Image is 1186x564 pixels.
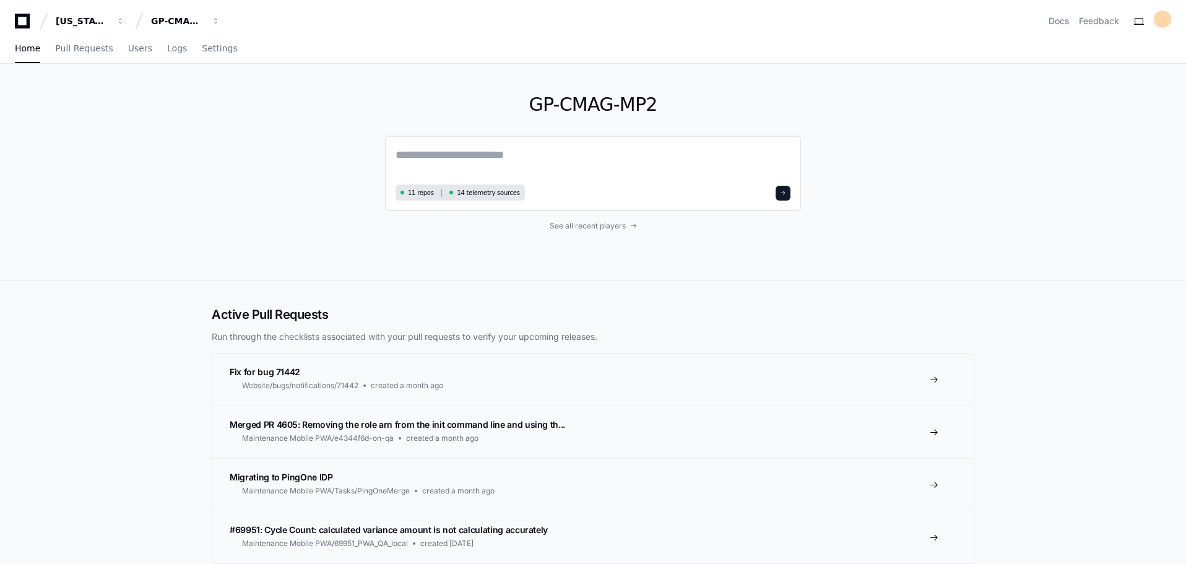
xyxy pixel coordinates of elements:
a: See all recent players [385,221,801,231]
h1: GP-CMAG-MP2 [385,93,801,116]
a: Merged PR 4605: Removing the role arn from the init command line and using th...Maintenance Mobil... [212,406,974,458]
span: Settings [202,45,237,52]
span: Users [128,45,152,52]
span: Website/bugs/notifications/71442 [242,381,358,391]
span: created a month ago [371,381,443,391]
span: Maintenance Mobile PWA/Tasks/PingOneMerge [242,486,410,496]
span: 11 repos [408,188,434,197]
a: Logs [167,35,187,63]
span: Home [15,45,40,52]
button: GP-CMAG-MP2 [146,10,225,32]
div: [US_STATE] Pacific [56,15,109,27]
a: #69951: Cycle Count: calculated variance amount is not calculating accuratelyMaintenance Mobile P... [212,511,974,563]
span: Logs [167,45,187,52]
h2: Active Pull Requests [212,306,974,323]
a: Home [15,35,40,63]
span: See all recent players [550,221,626,231]
span: #69951: Cycle Count: calculated variance amount is not calculating accurately [230,524,548,535]
span: Merged PR 4605: Removing the role arn from the init command line and using th... [230,419,565,430]
span: created a month ago [406,433,478,443]
span: Fix for bug 71442 [230,367,300,377]
button: [US_STATE] Pacific [51,10,130,32]
a: Settings [202,35,237,63]
span: created a month ago [422,486,495,496]
button: Feedback [1079,15,1119,27]
p: Run through the checklists associated with your pull requests to verify your upcoming releases. [212,331,974,343]
a: Migrating to PingOne IDPMaintenance Mobile PWA/Tasks/PingOneMergecreated a month ago [212,458,974,511]
span: Maintenance Mobile PWA/e4344f6d-on-qa [242,433,394,443]
span: created [DATE] [420,539,474,549]
a: Docs [1049,15,1069,27]
span: Migrating to PingOne IDP [230,472,333,482]
a: Fix for bug 71442Website/bugs/notifications/71442created a month ago [212,354,974,406]
span: 14 telemetry sources [457,188,519,197]
div: GP-CMAG-MP2 [151,15,204,27]
span: Pull Requests [55,45,113,52]
a: Pull Requests [55,35,113,63]
span: Maintenance Mobile PWA/69951_PWA_QA_local [242,539,408,549]
a: Users [128,35,152,63]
